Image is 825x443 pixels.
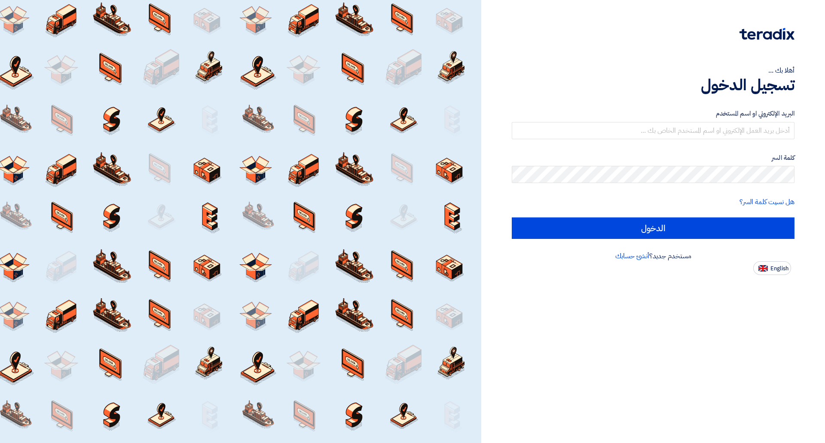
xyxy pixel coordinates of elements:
[512,153,794,163] label: كلمة السر
[512,122,794,139] input: أدخل بريد العمل الإلكتروني او اسم المستخدم الخاص بك ...
[512,251,794,261] div: مستخدم جديد؟
[770,266,788,272] span: English
[512,217,794,239] input: الدخول
[753,261,791,275] button: English
[615,251,649,261] a: أنشئ حسابك
[512,65,794,76] div: أهلا بك ...
[758,265,768,272] img: en-US.png
[739,197,794,207] a: هل نسيت كلمة السر؟
[739,28,794,40] img: Teradix logo
[512,76,794,95] h1: تسجيل الدخول
[512,109,794,119] label: البريد الإلكتروني او اسم المستخدم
